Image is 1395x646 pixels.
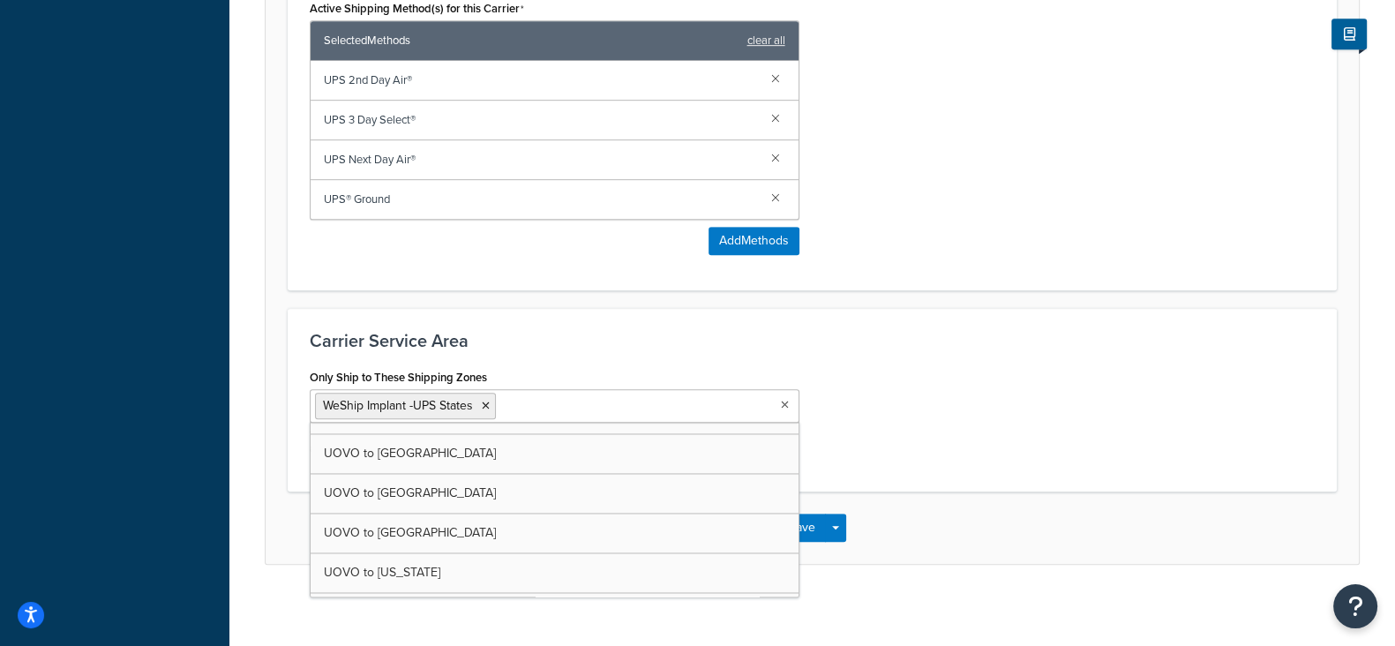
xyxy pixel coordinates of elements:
[311,434,799,473] a: UOVO to [GEOGRAPHIC_DATA]
[1331,19,1367,49] button: Show Help Docs
[747,28,785,53] a: clear all
[778,514,826,542] button: Save
[324,444,496,462] span: UOVO to [GEOGRAPHIC_DATA]
[311,474,799,513] a: UOVO to [GEOGRAPHIC_DATA]
[310,331,1315,350] h3: Carrier Service Area
[324,147,757,172] span: UPS Next Day Air®
[324,28,739,53] span: Selected Methods
[311,514,799,552] a: UOVO to [GEOGRAPHIC_DATA]
[709,227,799,255] button: AddMethods
[324,108,757,132] span: UPS 3 Day Select®
[310,371,487,384] label: Only Ship to These Shipping Zones
[310,2,524,16] label: Active Shipping Method(s) for this Carrier
[324,404,496,423] span: UOVO to [GEOGRAPHIC_DATA]
[324,187,757,212] span: UPS® Ground
[324,523,496,542] span: UOVO to [GEOGRAPHIC_DATA]
[323,396,473,415] span: WeShip Implant -UPS States
[324,68,757,93] span: UPS 2nd Day Air®
[324,484,496,502] span: UOVO to [GEOGRAPHIC_DATA]
[1333,584,1377,628] button: Open Resource Center
[311,553,799,592] a: UOVO to [US_STATE]
[324,563,440,582] span: UOVO to [US_STATE]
